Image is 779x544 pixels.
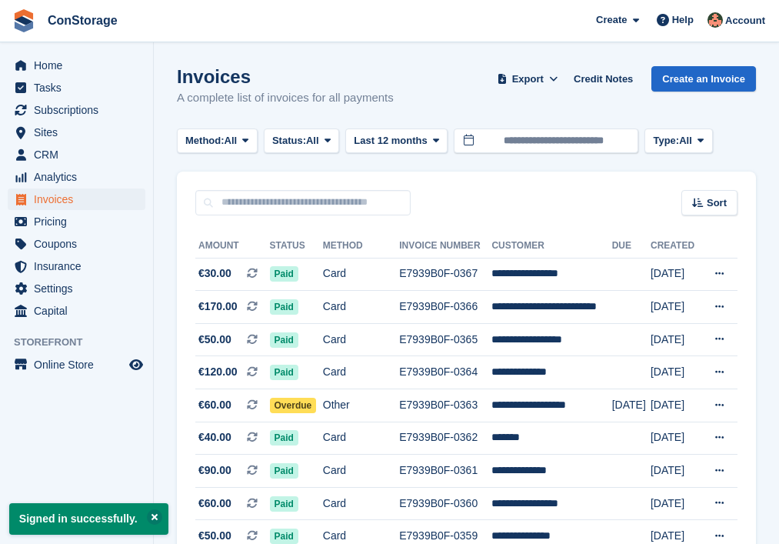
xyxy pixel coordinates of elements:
a: ConStorage [42,8,124,33]
span: Paid [270,430,298,446]
button: Method: All [177,128,258,154]
td: Card [323,258,399,291]
a: Create an Invoice [651,66,756,92]
span: €40.00 [198,429,231,446]
span: €170.00 [198,299,238,315]
th: Status [270,234,323,259]
h1: Invoices [177,66,394,87]
span: Storefront [14,335,153,350]
span: Paid [270,365,298,380]
td: E7939B0F-0366 [399,291,491,324]
td: Other [323,389,399,422]
span: Export [512,72,544,87]
span: €30.00 [198,265,231,282]
span: Paid [270,463,298,479]
span: €50.00 [198,528,231,544]
a: menu [8,189,145,210]
td: E7939B0F-0362 [399,422,491,455]
a: Credit Notes [568,66,639,92]
span: Insurance [34,255,126,277]
td: E7939B0F-0363 [399,389,491,422]
td: Card [323,455,399,488]
span: Paid [270,496,298,512]
span: €120.00 [198,364,238,380]
span: Overdue [270,398,317,413]
span: Settings [34,278,126,299]
span: Account [725,13,765,28]
span: All [225,133,238,149]
span: Status: [272,133,306,149]
a: menu [8,99,145,121]
td: E7939B0F-0365 [399,323,491,356]
td: [DATE] [651,323,701,356]
a: menu [8,211,145,232]
th: Due [612,234,651,259]
td: [DATE] [651,389,701,422]
a: menu [8,166,145,188]
span: Sort [707,195,727,211]
td: [DATE] [651,258,701,291]
td: [DATE] [651,487,701,520]
a: menu [8,55,145,76]
p: Signed in successfully. [9,503,168,535]
a: Preview store [127,355,145,374]
span: €50.00 [198,332,231,348]
span: Paid [270,299,298,315]
a: menu [8,255,145,277]
span: Coupons [34,233,126,255]
td: E7939B0F-0360 [399,487,491,520]
td: [DATE] [651,422,701,455]
span: Paid [270,266,298,282]
span: All [679,133,692,149]
td: [DATE] [651,356,701,389]
img: stora-icon-8386f47178a22dfd0bd8f6a31ec36ba5ce8667c1dd55bd0f319d3a0aa187defe.svg [12,9,35,32]
th: Invoice Number [399,234,491,259]
td: E7939B0F-0364 [399,356,491,389]
span: Analytics [34,166,126,188]
span: Create [596,12,627,28]
span: Paid [270,529,298,544]
button: Export [494,66,561,92]
a: menu [8,354,145,375]
td: E7939B0F-0361 [399,455,491,488]
span: Type: [653,133,679,149]
td: Card [323,422,399,455]
td: E7939B0F-0367 [399,258,491,291]
span: Pricing [34,211,126,232]
a: menu [8,122,145,143]
td: Card [323,356,399,389]
td: Card [323,487,399,520]
a: menu [8,300,145,322]
td: Card [323,291,399,324]
span: €90.00 [198,462,231,479]
th: Amount [195,234,270,259]
span: Capital [34,300,126,322]
a: menu [8,278,145,299]
p: A complete list of invoices for all payments [177,89,394,107]
span: Online Store [34,354,126,375]
td: [DATE] [651,455,701,488]
span: All [306,133,319,149]
button: Type: All [644,128,712,154]
span: Help [672,12,694,28]
a: menu [8,144,145,165]
span: Invoices [34,189,126,210]
a: menu [8,77,145,98]
span: Method: [185,133,225,149]
button: Last 12 months [345,128,448,154]
span: Sites [34,122,126,143]
span: Paid [270,332,298,348]
th: Customer [491,234,611,259]
span: Subscriptions [34,99,126,121]
th: Created [651,234,701,259]
span: CRM [34,144,126,165]
td: Card [323,323,399,356]
span: Last 12 months [354,133,427,149]
span: Tasks [34,77,126,98]
span: Home [34,55,126,76]
a: menu [8,233,145,255]
img: Rena Aslanova [707,12,723,28]
button: Status: All [264,128,339,154]
span: €60.00 [198,397,231,413]
th: Method [323,234,399,259]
